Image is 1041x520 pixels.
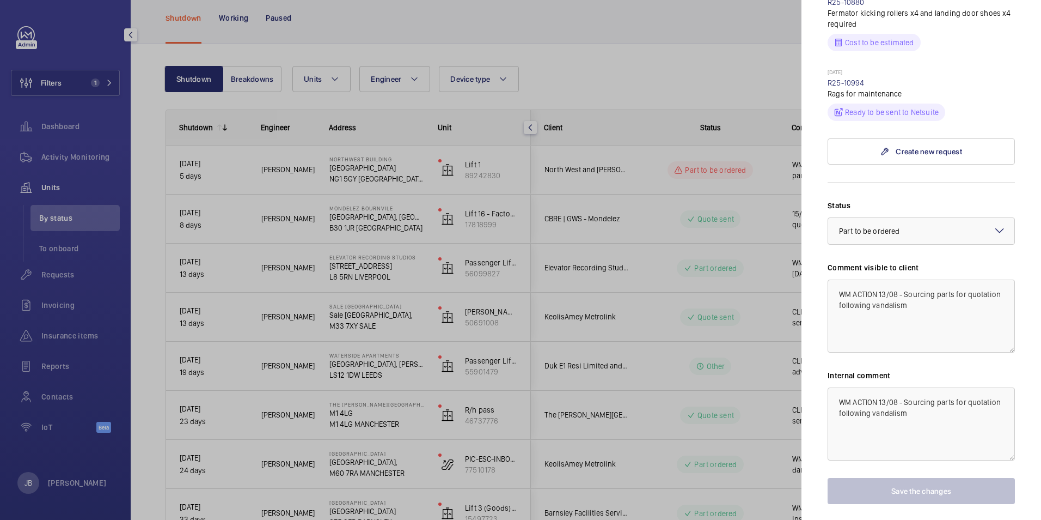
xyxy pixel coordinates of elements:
[828,262,1015,273] label: Comment visible to client
[828,69,1015,77] p: [DATE]
[828,200,1015,211] label: Status
[845,37,914,48] p: Cost to be estimated
[828,88,1015,99] p: Rags for maintenance
[839,227,899,235] span: Part to be ordered
[828,78,865,87] a: R25-10994
[828,8,1015,29] p: Fermator kicking rollers x4 and landing door shoes x4 required
[828,478,1015,504] button: Save the changes
[845,107,939,118] p: Ready to be sent to Netsuite
[828,370,1015,381] label: Internal comment
[828,138,1015,165] a: Create new request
